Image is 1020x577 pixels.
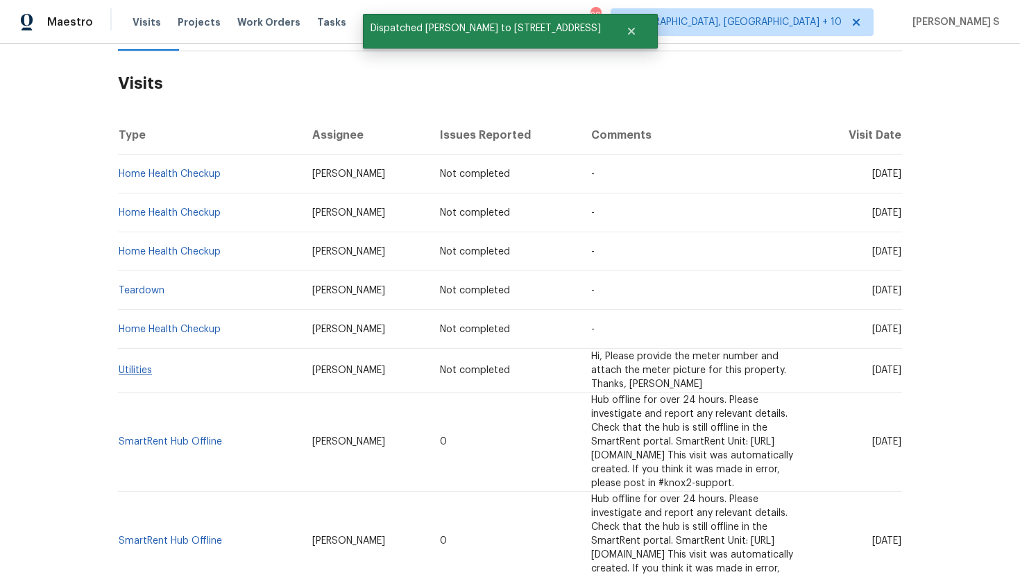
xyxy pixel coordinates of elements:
[872,247,901,257] span: [DATE]
[119,286,164,295] a: Teardown
[440,437,447,447] span: 0
[440,286,510,295] span: Not completed
[133,15,161,29] span: Visits
[591,352,786,389] span: Hi, Please provide the meter number and attach the meter picture for this property. Thanks, [PERS...
[591,247,595,257] span: -
[590,8,600,22] div: 292
[301,116,429,155] th: Assignee
[118,116,301,155] th: Type
[119,208,221,218] a: Home Health Checkup
[591,208,595,218] span: -
[872,536,901,546] span: [DATE]
[872,208,901,218] span: [DATE]
[872,169,901,179] span: [DATE]
[440,536,447,546] span: 0
[47,15,93,29] span: Maestro
[622,15,842,29] span: [GEOGRAPHIC_DATA], [GEOGRAPHIC_DATA] + 10
[237,15,300,29] span: Work Orders
[907,15,999,29] span: [PERSON_NAME] S
[440,169,510,179] span: Not completed
[591,325,595,334] span: -
[118,51,902,116] h2: Visits
[580,116,815,155] th: Comments
[312,536,385,546] span: [PERSON_NAME]
[429,116,581,155] th: Issues Reported
[119,247,221,257] a: Home Health Checkup
[872,325,901,334] span: [DATE]
[440,325,510,334] span: Not completed
[119,325,221,334] a: Home Health Checkup
[312,365,385,375] span: [PERSON_NAME]
[872,286,901,295] span: [DATE]
[440,247,510,257] span: Not completed
[363,14,609,43] span: Dispatched [PERSON_NAME] to [STREET_ADDRESS]
[119,365,152,375] a: Utilities
[591,286,595,295] span: -
[872,437,901,447] span: [DATE]
[178,15,221,29] span: Projects
[119,437,222,447] a: SmartRent Hub Offline
[440,365,510,375] span: Not completed
[119,536,222,546] a: SmartRent Hub Offline
[312,169,385,179] span: [PERSON_NAME]
[119,169,221,179] a: Home Health Checkup
[609,17,654,45] button: Close
[312,325,385,334] span: [PERSON_NAME]
[815,116,902,155] th: Visit Date
[312,208,385,218] span: [PERSON_NAME]
[312,247,385,257] span: [PERSON_NAME]
[312,437,385,447] span: [PERSON_NAME]
[591,169,595,179] span: -
[872,365,901,375] span: [DATE]
[591,395,793,488] span: Hub offline for over 24 hours. Please investigate and report any relevant details. Check that the...
[317,17,346,27] span: Tasks
[312,286,385,295] span: [PERSON_NAME]
[440,208,510,218] span: Not completed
